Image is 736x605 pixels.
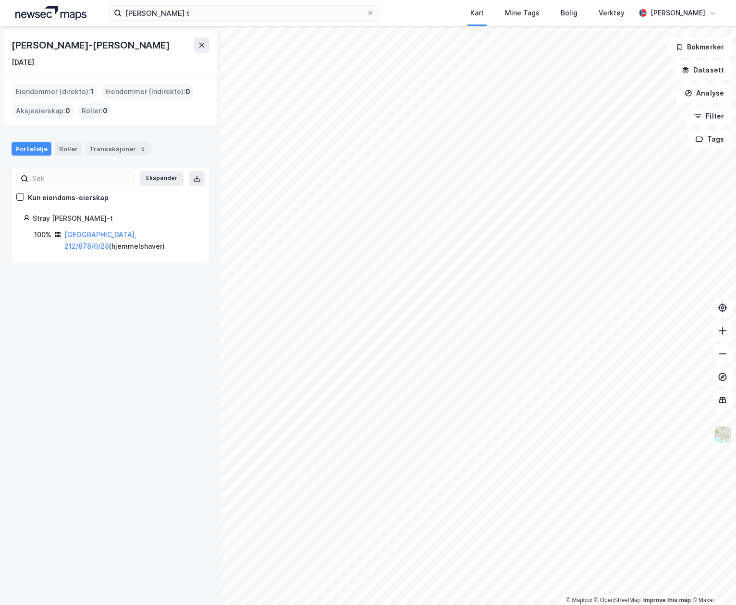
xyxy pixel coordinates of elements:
div: ( hjemmelshaver ) [64,229,197,252]
span: 0 [185,86,190,97]
div: [PERSON_NAME]-[PERSON_NAME] [12,37,172,53]
div: Aksjeeierskap : [12,103,74,119]
span: 0 [65,105,70,117]
div: Roller [55,142,82,156]
div: [DATE] [12,57,34,68]
div: Eiendommer (direkte) : [12,84,98,99]
div: 5 [138,144,147,154]
div: Bolig [561,7,577,19]
div: [PERSON_NAME] [650,7,705,19]
div: Eiendommer (Indirekte) : [101,84,194,99]
img: Z [713,425,732,444]
div: 100% [34,229,51,241]
input: Søk på adresse, matrikkel, gårdeiere, leietakere eller personer [122,6,367,20]
span: 1 [90,86,94,97]
a: [GEOGRAPHIC_DATA], 212/878/0/28 [64,230,136,250]
button: Bokmerker [667,37,732,57]
iframe: Chat Widget [688,559,736,605]
div: Stray [PERSON_NAME]-t [33,213,197,224]
div: Transaksjoner [86,142,151,156]
button: Tags [687,130,732,149]
img: logo.a4113a55bc3d86da70a041830d287a7e.svg [15,6,86,20]
div: Kart [470,7,484,19]
div: Mine Tags [505,7,540,19]
button: Ekspander [140,171,184,186]
a: Mapbox [566,597,592,604]
div: Verktøy [599,7,625,19]
button: Filter [686,107,732,126]
input: Søk [28,171,134,186]
a: OpenStreetMap [594,597,641,604]
a: Improve this map [643,597,691,604]
span: 0 [103,105,108,117]
div: Portefølje [12,142,51,156]
div: Kun eiendoms-eierskap [28,192,109,204]
button: Analyse [676,84,732,103]
button: Datasett [674,60,732,80]
div: Roller : [78,103,111,119]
